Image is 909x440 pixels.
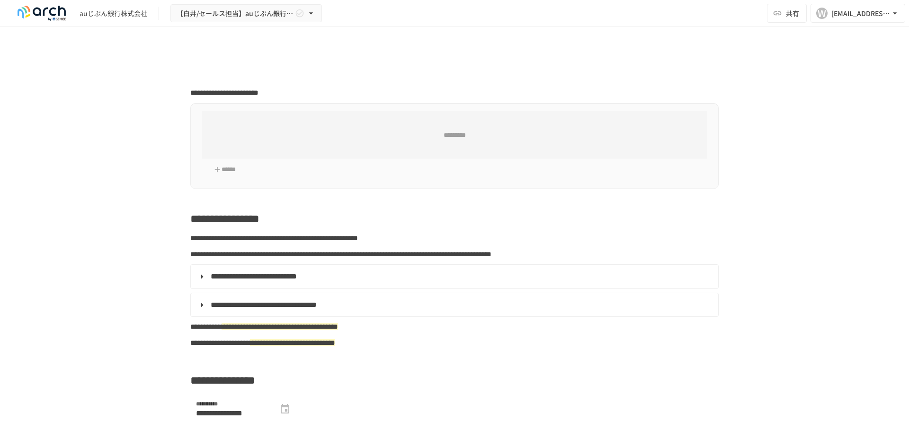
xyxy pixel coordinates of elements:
[11,6,72,21] img: logo-default@2x-9cf2c760.svg
[80,9,147,18] div: auじぶん銀行株式会社
[831,8,890,19] div: [EMAIL_ADDRESS][DOMAIN_NAME]
[786,8,799,18] span: 共有
[811,4,905,23] button: W[EMAIL_ADDRESS][DOMAIN_NAME]
[816,8,828,19] div: W
[170,4,322,23] button: 【白井/セールス担当】auじぶん銀行株式会社様_初期設定サポート
[177,8,293,19] span: 【白井/セールス担当】auじぶん銀行株式会社様_初期設定サポート
[767,4,807,23] button: 共有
